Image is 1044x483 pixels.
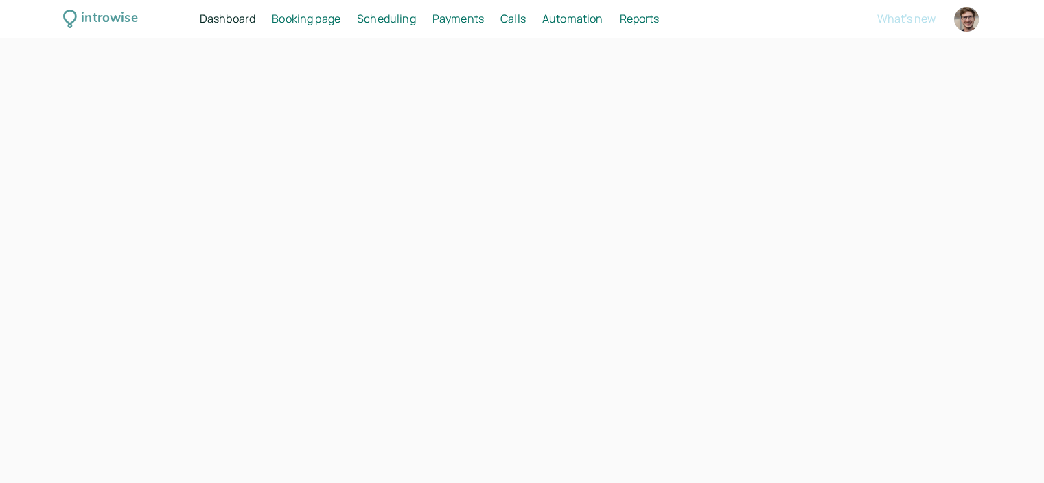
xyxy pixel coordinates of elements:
span: Dashboard [200,11,255,26]
span: Scheduling [357,11,416,26]
span: Calls [500,11,526,26]
a: Payments [432,10,484,28]
span: Payments [432,11,484,26]
a: introwise [63,8,138,30]
iframe: Chat Widget [975,417,1044,483]
div: introwise [81,8,137,30]
span: Reports [619,11,659,26]
a: Calls [500,10,526,28]
a: Account [952,5,981,34]
a: Dashboard [200,10,255,28]
a: Reports [619,10,659,28]
a: Automation [542,10,603,28]
span: What's new [877,11,936,26]
a: Booking page [272,10,340,28]
span: Automation [542,11,603,26]
button: What's new [877,12,936,25]
a: Scheduling [357,10,416,28]
span: Booking page [272,11,340,26]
